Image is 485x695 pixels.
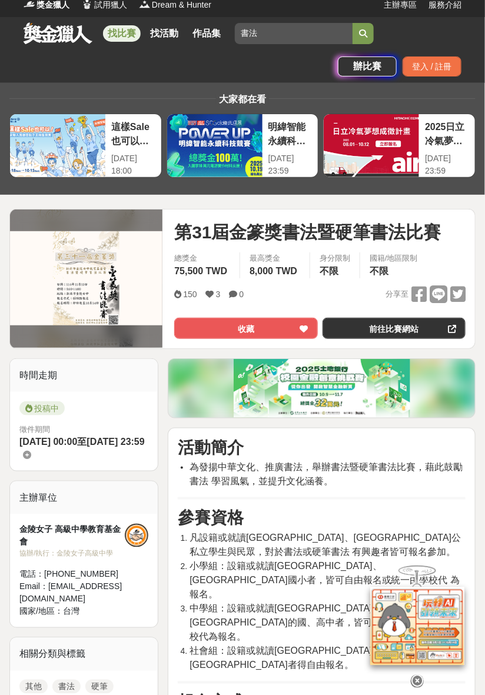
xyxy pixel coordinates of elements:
span: 為發揚中華文化、推廣書法，舉辦書法暨硬筆書法比賽，藉此鼓勵書法 學習風氣，並提升文化涵養。 [190,462,463,486]
span: 不限 [370,266,388,276]
strong: 參賽資格 [178,509,244,527]
span: 0 [239,290,244,299]
strong: 活動簡介 [178,438,244,457]
span: 小學組：設籍或就讀[GEOGRAPHIC_DATA]、[GEOGRAPHIC_DATA]國小者，皆可自由報名或統一由學校代 為報名。 [190,561,460,600]
div: 協辦/執行： 金陵女子高級中學 [19,548,125,559]
div: 明緯智能永續科技競賽 [268,120,313,147]
span: 最高獎金 [250,252,300,264]
a: 辦比賽 [338,56,397,77]
span: 中學組：設籍或就讀[GEOGRAPHIC_DATA]、[GEOGRAPHIC_DATA]的國、高中者，皆可自由報名或統一由 學校代為報名。 [190,604,460,642]
a: 其他 [19,680,48,694]
a: 書法 [52,680,81,694]
span: 8,000 TWD [250,266,297,276]
span: 投稿中 [19,401,65,415]
span: 第31屆金篆獎書法暨硬筆書法比賽 [174,219,441,245]
input: 有長照挺你，care到心坎裡！青春出手，拍出照顧 影音徵件活動 [235,23,353,44]
span: [DATE] 23:59 [87,437,144,447]
span: 至 [77,437,87,447]
a: 明緯智能永續科技競賽[DATE] 23:59 [167,114,319,178]
div: 金陵女子 高級中學教育基金會 [19,524,125,548]
span: 社會組：設籍或就讀[GEOGRAPHIC_DATA]、[GEOGRAPHIC_DATA]者得自由報名。 [190,646,382,670]
div: 電話： [PHONE_NUMBER] [19,568,125,581]
div: 2025日立冷氣夢想成徵計畫 [425,120,469,147]
span: [DATE] 00:00 [19,437,77,447]
a: 找比賽 [103,25,141,42]
div: 這樣Sale也可以： 安聯人壽創意銷售法募集 [111,120,155,147]
a: 找活動 [145,25,183,42]
button: 收藏 [174,318,317,339]
div: 國籍/地區限制 [370,252,418,264]
div: [DATE] 23:59 [425,152,469,177]
a: 2025日立冷氣夢想成徵計畫[DATE] 23:59 [323,114,476,178]
span: 國家/地區： [19,607,63,616]
img: d2146d9a-e6f6-4337-9592-8cefde37ba6b.png [370,580,464,659]
div: [DATE] 18:00 [111,152,155,177]
a: 作品集 [188,25,225,42]
span: 75,500 TWD [174,266,227,276]
div: [DATE] 23:59 [268,152,313,177]
span: 凡設籍或就讀[GEOGRAPHIC_DATA]、[GEOGRAPHIC_DATA]公私立學生與民眾，對於書法或硬筆書法 有興趣者皆可報名參加。 [190,533,461,557]
span: 大家都在看 [216,94,269,104]
span: 台灣 [63,607,79,616]
span: 分享至 [386,285,408,303]
div: 時間走期 [10,359,158,392]
span: 總獎金 [174,252,230,264]
span: 不限 [320,266,338,276]
div: 相關分類與標籤 [10,638,158,671]
div: 主辦單位 [10,481,158,514]
img: Cover Image [10,231,162,325]
div: 登入 / 註冊 [403,56,461,77]
div: Email： [EMAIL_ADDRESS][DOMAIN_NAME] [19,581,125,606]
div: 身分限制 [320,252,350,264]
img: 384a3c2b-a743-4c00-969e-16378ea05cf2.png [234,359,410,418]
a: 這樣Sale也可以： 安聯人壽創意銷售法募集[DATE] 18:00 [9,114,162,178]
span: 150 [183,290,197,299]
span: 3 [216,290,221,299]
a: 硬筆 [85,680,114,694]
a: 前往比賽網站 [323,318,466,339]
span: 徵件期間 [19,425,50,434]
